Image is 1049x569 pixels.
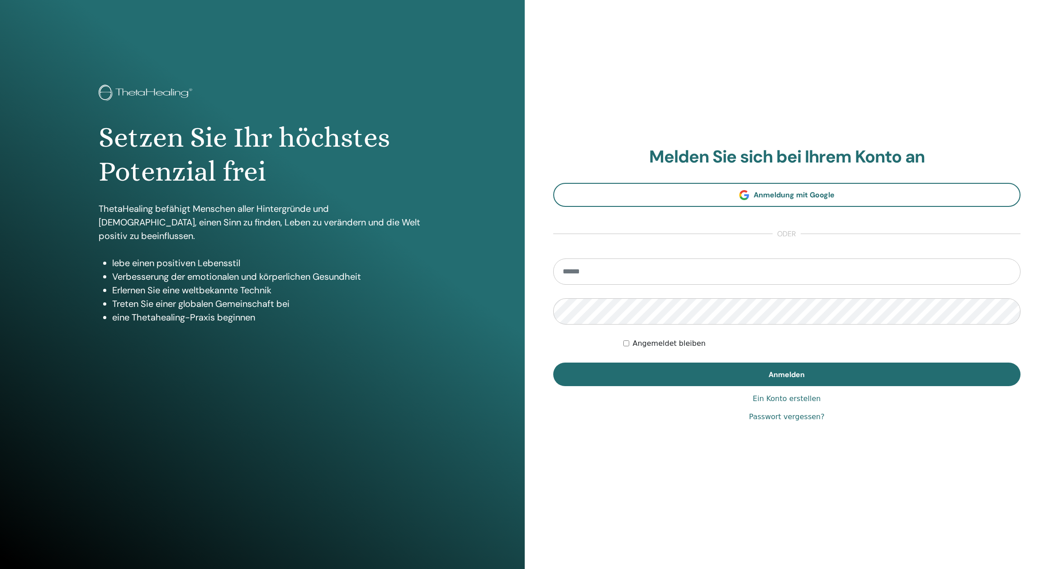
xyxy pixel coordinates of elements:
[112,311,426,324] li: eine Thetahealing-Praxis beginnen
[773,229,801,239] span: oder
[99,121,426,188] h1: Setzen Sie Ihr höchstes Potenzial frei
[99,202,426,243] p: ThetaHealing befähigt Menschen aller Hintergründe und [DEMOGRAPHIC_DATA], einen Sinn zu finden, L...
[753,393,821,404] a: Ein Konto erstellen
[112,297,426,311] li: Treten Sie einer globalen Gemeinschaft bei
[749,411,825,422] a: Passwort vergessen?
[769,370,805,379] span: Anmelden
[553,183,1021,207] a: Anmeldung mit Google
[623,338,1021,349] div: Keep me authenticated indefinitely or until I manually logout
[112,256,426,270] li: lebe einen positiven Lebensstil
[553,147,1021,167] h2: Melden Sie sich bei Ihrem Konto an
[633,338,706,349] label: Angemeldet bleiben
[112,270,426,283] li: Verbesserung der emotionalen und körperlichen Gesundheit
[553,363,1021,386] button: Anmelden
[112,283,426,297] li: Erlernen Sie eine weltbekannte Technik
[754,190,835,200] span: Anmeldung mit Google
